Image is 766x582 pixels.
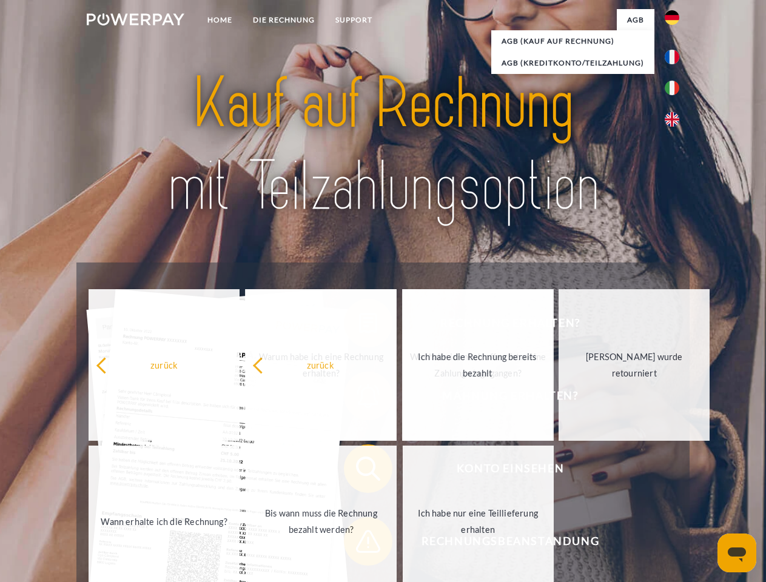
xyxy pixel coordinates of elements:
img: en [665,112,679,127]
a: Home [197,9,243,31]
img: de [665,10,679,25]
iframe: Schaltfläche zum Öffnen des Messaging-Fensters [717,533,756,572]
a: agb [617,9,654,31]
img: it [665,81,679,95]
div: Ich habe die Rechnung bereits bezahlt [409,349,546,381]
a: DIE RECHNUNG [243,9,325,31]
div: Ich habe nur eine Teillieferung erhalten [410,505,546,538]
img: fr [665,50,679,64]
div: Bis wann muss die Rechnung bezahlt werden? [253,505,389,538]
div: [PERSON_NAME] wurde retourniert [566,349,702,381]
div: zurück [252,356,389,373]
img: title-powerpay_de.svg [116,58,650,232]
a: AGB (Kauf auf Rechnung) [491,30,654,52]
div: Wann erhalte ich die Rechnung? [96,513,232,529]
div: zurück [96,356,232,373]
a: AGB (Kreditkonto/Teilzahlung) [491,52,654,74]
img: logo-powerpay-white.svg [87,13,184,25]
a: SUPPORT [325,9,383,31]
